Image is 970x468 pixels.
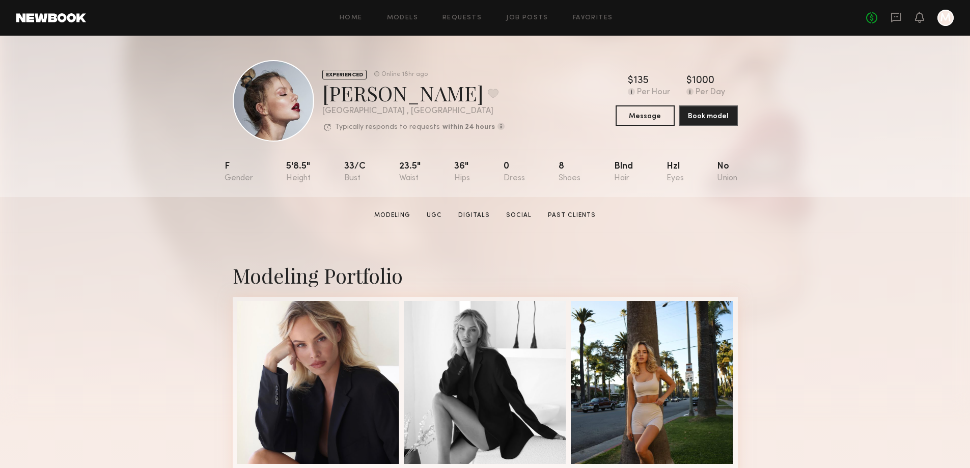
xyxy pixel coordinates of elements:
[454,211,494,220] a: Digitals
[559,162,580,183] div: 8
[370,211,414,220] a: Modeling
[504,162,525,183] div: 0
[937,10,954,26] a: M
[628,76,633,86] div: $
[544,211,600,220] a: Past Clients
[686,76,692,86] div: $
[322,70,367,79] div: EXPERIENCED
[442,124,495,131] b: within 24 hours
[717,162,737,183] div: No
[233,262,738,289] div: Modeling Portfolio
[340,15,363,21] a: Home
[335,124,440,131] p: Typically responds to requests
[423,211,446,220] a: UGC
[387,15,418,21] a: Models
[322,107,505,116] div: [GEOGRAPHIC_DATA] , [GEOGRAPHIC_DATA]
[633,76,649,86] div: 135
[399,162,421,183] div: 23.5"
[502,211,536,220] a: Social
[692,76,714,86] div: 1000
[225,162,253,183] div: F
[381,71,428,78] div: Online 18hr ago
[696,88,725,97] div: Per Day
[667,162,684,183] div: Hzl
[322,79,505,106] div: [PERSON_NAME]
[286,162,311,183] div: 5'8.5"
[614,162,633,183] div: Blnd
[442,15,482,21] a: Requests
[573,15,613,21] a: Favorites
[679,105,738,126] button: Book model
[616,105,675,126] button: Message
[344,162,366,183] div: 33/c
[454,162,470,183] div: 36"
[506,15,548,21] a: Job Posts
[637,88,670,97] div: Per Hour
